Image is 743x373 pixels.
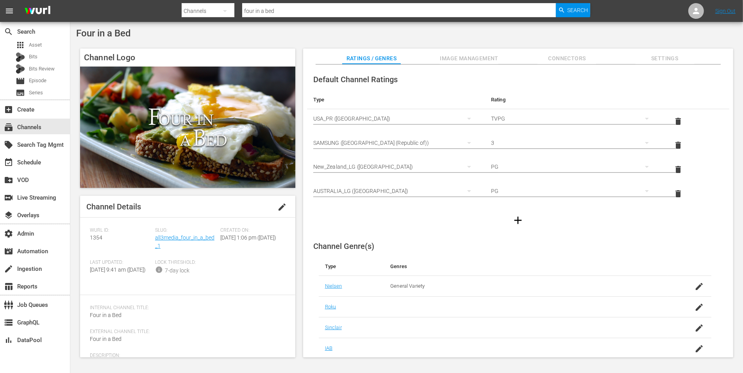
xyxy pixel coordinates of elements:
span: [DATE] 1:06 pm ([DATE]) [220,234,276,241]
div: SAMSUNG ([GEOGRAPHIC_DATA] (Republic of)) [313,132,479,154]
span: delete [673,165,683,174]
span: Series [16,88,25,97]
img: ans4CAIJ8jUAAAAAAAAAAAAAAAAAAAAAAAAgQb4GAAAAAAAAAAAAAAAAAAAAAAAAJMjXAAAAAAAAAAAAAAAAAAAAAAAAgAT5G... [19,2,56,20]
div: Bits Review [16,64,25,74]
span: Last Updated: [90,259,151,266]
th: Genres [384,257,668,276]
span: Settings [636,54,694,63]
button: delete [669,160,688,179]
div: 7-day lock [165,267,189,275]
span: Four in a Bed [90,312,121,318]
span: Bits Review [29,65,55,73]
span: Create [4,105,13,114]
span: Ratings / Genres [342,54,401,63]
button: delete [669,112,688,131]
div: AUSTRALIA_LG ([GEOGRAPHIC_DATA]) [313,180,479,202]
span: Reports [4,282,13,291]
th: Rating [485,90,663,109]
span: Search [4,27,13,36]
div: USA_PR ([GEOGRAPHIC_DATA]) [313,108,479,130]
span: Created On: [220,227,282,234]
span: Four in a Bed [76,28,131,39]
span: Admin [4,229,13,238]
span: Asset [16,40,25,50]
span: Internal Channel Title: [90,305,282,311]
th: Type [307,90,485,109]
a: IAB [325,345,332,351]
span: Slug: [155,227,216,234]
span: delete [673,189,683,198]
span: Channels [4,123,13,132]
span: Job Queues [4,300,13,310]
a: all3media_four_in_a_bed_1 [155,234,214,249]
span: Search [568,3,588,17]
button: edit [273,198,291,216]
span: Four in a Bed [90,336,121,342]
span: Bits [29,53,38,61]
button: Search [556,3,590,17]
span: edit [277,202,287,212]
span: delete [673,141,683,150]
span: Ingestion [4,264,13,274]
span: VOD [4,175,13,185]
span: External Channel Title: [90,329,282,335]
span: Episode [16,76,25,86]
div: PG [491,180,656,202]
div: New_Zealand_LG ([GEOGRAPHIC_DATA]) [313,156,479,178]
span: info [155,266,163,274]
a: Nielsen [325,283,342,289]
span: Series [29,89,43,97]
a: Sinclair [325,324,342,330]
span: Channel Genre(s) [313,241,374,251]
span: Live Streaming [4,193,13,202]
h4: Channel Logo [80,49,295,67]
span: Overlays [4,211,13,220]
span: Episode [29,77,46,85]
span: DataPool [4,335,13,345]
span: [DATE] 9:41 am ([DATE]) [90,267,146,273]
th: Type [319,257,384,276]
div: PG [491,156,656,178]
button: delete [669,136,688,155]
span: Default Channel Ratings [313,75,398,84]
span: 1354 [90,234,102,241]
a: Sign Out [715,8,736,14]
span: Image Management [440,54,498,63]
span: GraphQL [4,318,13,327]
span: Connectors [538,54,596,63]
div: 3 [491,132,656,154]
button: delete [669,184,688,203]
div: Bits [16,52,25,62]
table: simple table [307,90,729,205]
div: TVPG [491,108,656,130]
span: delete [673,117,683,126]
img: Four in a Bed [80,67,295,188]
span: Description: [90,353,282,359]
span: Wurl ID: [90,227,151,234]
a: Roku [325,304,336,310]
span: Channel Details [86,202,141,211]
span: Automation [4,247,13,256]
span: Schedule [4,158,13,167]
span: menu [5,6,14,16]
span: Asset [29,41,42,49]
span: Search Tag Mgmt [4,140,13,150]
span: Lock Threshold: [155,259,216,266]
